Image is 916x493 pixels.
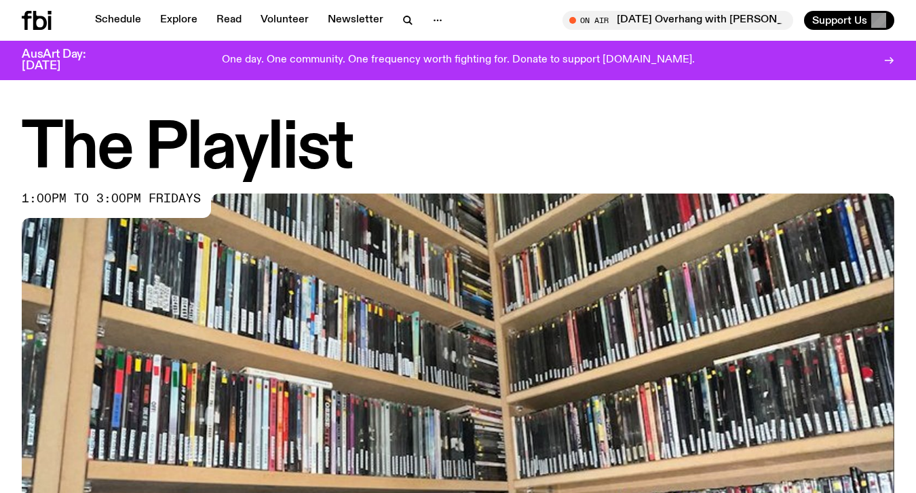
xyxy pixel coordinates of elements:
[22,119,894,180] h1: The Playlist
[87,11,149,30] a: Schedule
[22,194,201,204] span: 1:00pm to 3:00pm fridays
[222,54,695,67] p: One day. One community. One frequency worth fighting for. Donate to support [DOMAIN_NAME].
[320,11,392,30] a: Newsletter
[812,14,867,26] span: Support Us
[22,49,109,72] h3: AusArt Day: [DATE]
[208,11,250,30] a: Read
[562,11,793,30] button: On Air[DATE] Overhang with [PERSON_NAME]
[152,11,206,30] a: Explore
[804,11,894,30] button: Support Us
[252,11,317,30] a: Volunteer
